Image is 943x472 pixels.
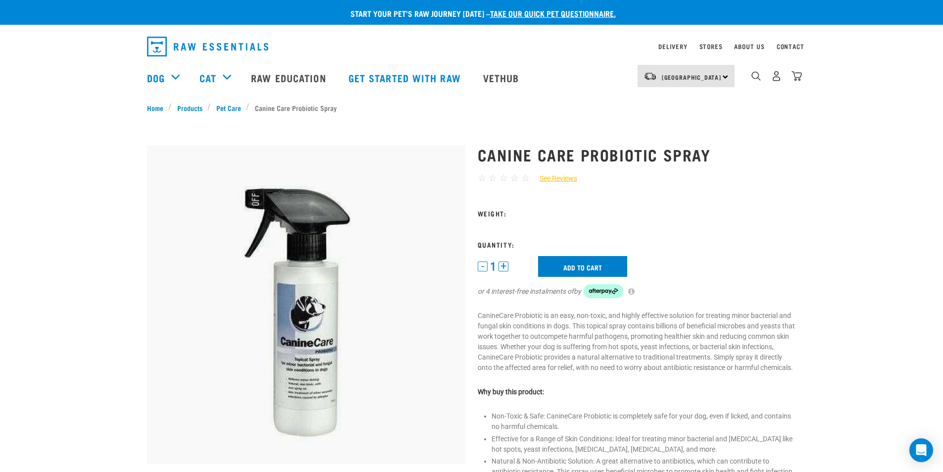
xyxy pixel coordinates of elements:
[909,438,933,462] div: Open Intercom Messenger
[510,172,519,184] span: ☆
[339,58,473,98] a: Get started with Raw
[777,45,804,48] a: Contact
[147,145,466,464] img: Canine Care
[489,172,497,184] span: ☆
[490,262,496,272] span: 1
[147,103,169,113] a: Home
[492,411,796,432] li: Non-Toxic & Safe: CanineCare Probiotic is completely safe for your dog, even if licked, and conta...
[492,434,796,455] li: Effective for a Range of Skin Conditions: Ideal for treating minor bacterial and [MEDICAL_DATA] l...
[147,103,796,113] nav: breadcrumbs
[530,173,577,184] a: See Reviews
[521,172,530,184] span: ☆
[478,311,796,373] p: CanineCare Probiotic is an easy, non-toxic, and highly effective solution for treating minor bact...
[211,103,246,113] a: Pet Care
[734,45,764,48] a: About Us
[147,37,268,56] img: Raw Essentials Logo
[478,146,796,163] h1: Canine Care Probiotic Spray
[172,103,207,113] a: Products
[147,70,165,85] a: Dog
[478,284,796,298] div: or 4 interest-free instalments of by
[699,45,723,48] a: Stores
[478,262,488,271] button: -
[751,71,761,81] img: home-icon-1@2x.png
[478,210,796,217] h3: Weight:
[478,172,486,184] span: ☆
[658,45,687,48] a: Delivery
[771,71,782,81] img: user.png
[662,75,722,79] span: [GEOGRAPHIC_DATA]
[644,72,657,81] img: van-moving.png
[478,388,544,396] strong: Why buy this product:
[538,256,627,277] input: Add to cart
[241,58,338,98] a: Raw Education
[490,11,616,15] a: take our quick pet questionnaire.
[498,262,508,271] button: +
[199,70,216,85] a: Cat
[478,241,796,248] h3: Quantity:
[792,71,802,81] img: home-icon@2x.png
[584,284,623,298] img: Afterpay
[499,172,508,184] span: ☆
[139,33,804,60] nav: dropdown navigation
[473,58,532,98] a: Vethub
